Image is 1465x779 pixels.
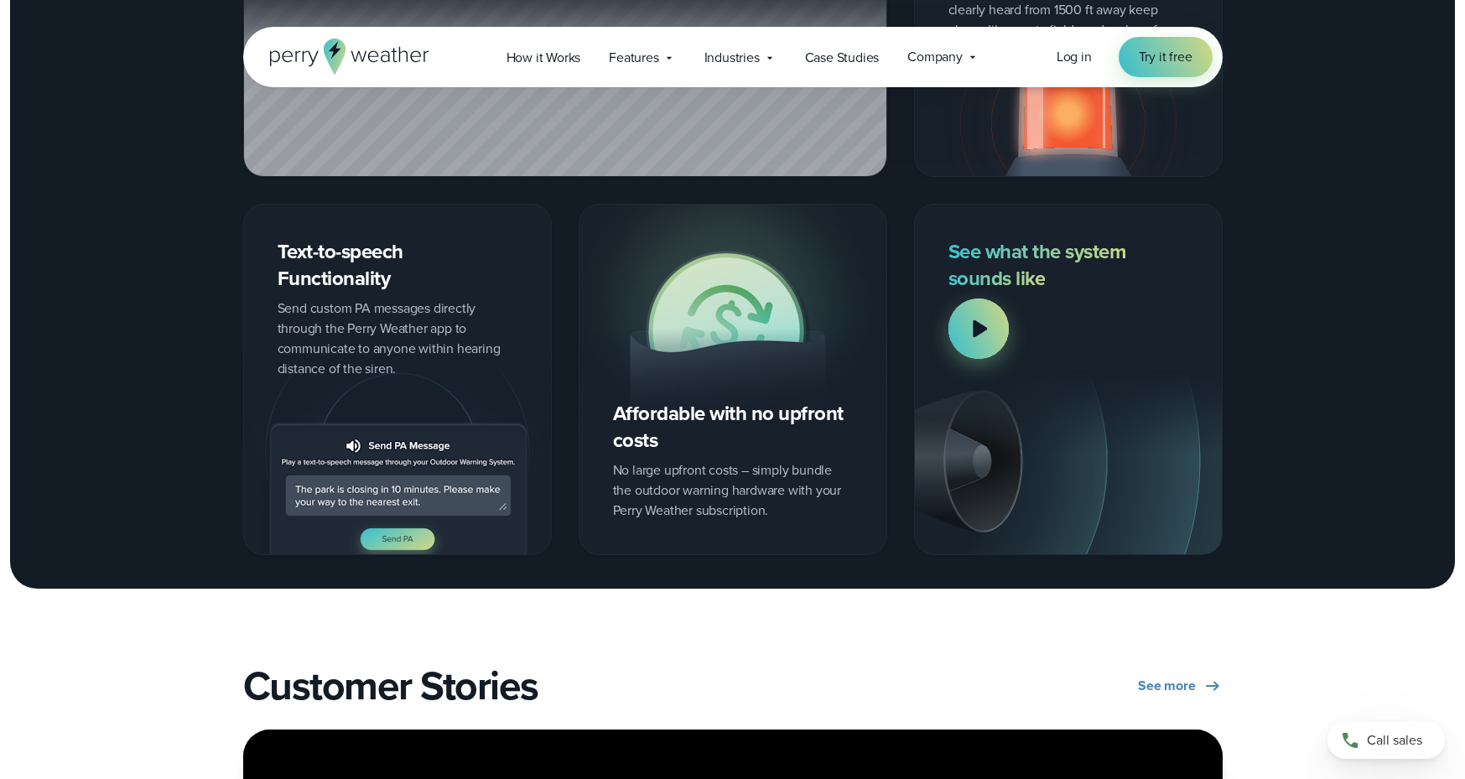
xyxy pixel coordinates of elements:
span: Features [609,48,658,68]
span: Company [907,47,963,67]
span: Try it free [1139,47,1192,67]
span: Call sales [1367,730,1422,750]
a: See more [1138,676,1222,696]
span: Log in [1057,47,1092,66]
a: Case Studies [791,40,894,75]
img: lightning alert [915,29,1222,176]
h2: Customer Stories [243,662,723,709]
span: See more [1138,676,1195,696]
img: outdoor warning system [915,370,1222,554]
span: Case Studies [805,48,880,68]
a: Call sales [1327,722,1445,759]
span: How it Works [507,48,581,68]
a: Log in [1057,47,1092,67]
span: Industries [704,48,760,68]
a: How it Works [492,40,595,75]
a: Try it free [1119,37,1213,77]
